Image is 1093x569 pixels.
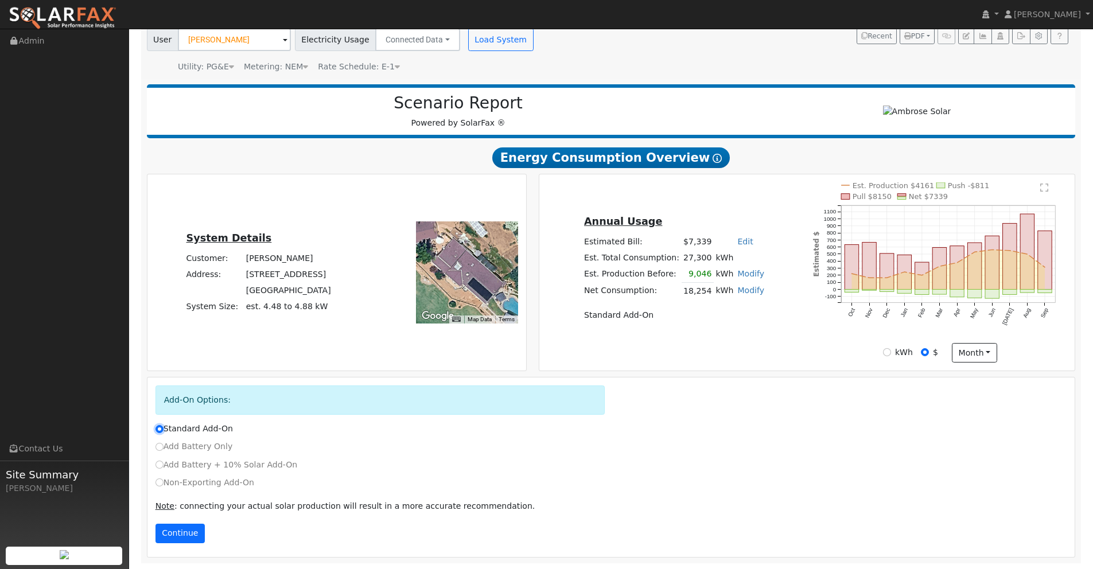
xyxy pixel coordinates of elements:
[825,293,837,299] text: -100
[827,265,837,271] text: 300
[857,28,897,44] button: Recent
[1003,290,1017,295] rect: onclick=""
[950,290,964,297] rect: onclick=""
[862,242,876,289] rect: onclick=""
[900,307,909,318] text: Jan
[950,246,964,290] rect: onclick=""
[974,28,991,44] button: Multi-Series Graph
[845,244,858,289] rect: onclick=""
[419,309,457,324] a: Open this area in Google Maps (opens a new window)
[246,302,328,311] span: est. 4.48 to 4.88 kW
[713,154,722,163] i: Show Help
[880,290,894,292] rect: onclick=""
[582,266,681,283] td: Est. Production Before:
[468,28,534,51] button: Load System
[909,192,948,201] text: Net $7339
[682,283,714,299] td: 18,254
[6,482,123,494] div: [PERSON_NAME]
[900,28,935,44] button: PDF
[853,181,934,190] text: Est. Production $4161
[827,272,837,278] text: 200
[737,237,753,246] a: Edit
[492,147,730,168] span: Energy Consumption Overview
[155,501,174,510] u: Note
[419,309,457,324] img: Google
[1022,307,1032,318] text: Aug
[155,425,164,433] input: Standard Add-On
[851,272,853,275] circle: onclick=""
[915,290,929,295] rect: onclick=""
[155,461,164,469] input: Add Battery + 10% Solar Add-On
[244,61,308,73] div: Metering: NEM
[244,283,333,299] td: [GEOGRAPHIC_DATA]
[737,286,764,295] a: Modify
[904,32,925,40] span: PDF
[295,28,376,51] span: Electricity Usage
[883,348,891,356] input: kWh
[862,290,876,291] rect: onclick=""
[582,283,681,299] td: Net Consumption:
[1001,307,1014,326] text: [DATE]
[582,307,766,323] td: Standard Add-On
[952,307,962,318] text: Apr
[932,290,946,295] rect: onclick=""
[60,550,69,559] img: retrieve
[155,423,233,435] label: Standard Add-On
[468,315,492,324] button: Map Data
[987,307,997,318] text: Jun
[934,307,944,319] text: Mar
[827,258,837,264] text: 400
[158,93,758,113] h2: Scenario Report
[1009,250,1011,252] circle: onclick=""
[985,290,999,299] rect: onclick=""
[827,223,837,229] text: 900
[682,234,714,250] td: $7,339
[178,28,291,51] input: Select a User
[812,231,820,276] text: Estimated $
[186,232,272,244] u: System Details
[318,62,400,71] span: Alias: HE1N
[827,229,837,236] text: 800
[933,346,938,358] label: $
[881,307,891,319] text: Dec
[827,237,837,243] text: 700
[985,236,999,289] rect: onclick=""
[974,251,976,253] circle: onclick=""
[968,290,982,298] rect: onclick=""
[582,234,681,250] td: Estimated Bill:
[991,248,994,251] circle: onclick=""
[845,290,858,293] rect: onclick=""
[584,216,662,227] u: Annual Usage
[991,28,1009,44] button: Login As
[147,28,178,51] span: User
[155,524,205,543] button: Continue
[9,6,116,30] img: SolarFax
[1012,28,1030,44] button: Export Interval Data
[917,307,927,318] text: Feb
[952,343,997,363] button: month
[1051,28,1068,44] a: Help Link
[714,250,767,266] td: kWh
[868,276,870,279] circle: onclick=""
[895,346,913,358] label: kWh
[1040,183,1048,192] text: 
[244,250,333,266] td: [PERSON_NAME]
[155,443,164,451] input: Add Battery Only
[1026,253,1029,255] circle: onclick=""
[184,250,244,266] td: Customer:
[155,478,164,486] input: Non-Exporting Add-On
[864,307,874,319] text: Nov
[921,274,923,276] circle: onclick=""
[956,262,958,264] circle: onclick=""
[1038,290,1052,293] rect: onclick=""
[897,255,911,289] rect: onclick=""
[452,315,460,324] button: Keyboard shortcuts
[244,266,333,282] td: [STREET_ADDRESS]
[184,266,244,282] td: Address:
[155,441,233,453] label: Add Battery Only
[1044,266,1046,268] circle: onclick=""
[1038,231,1052,289] rect: onclick=""
[244,299,333,315] td: System Size
[968,243,982,289] rect: onclick=""
[915,262,929,289] rect: onclick=""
